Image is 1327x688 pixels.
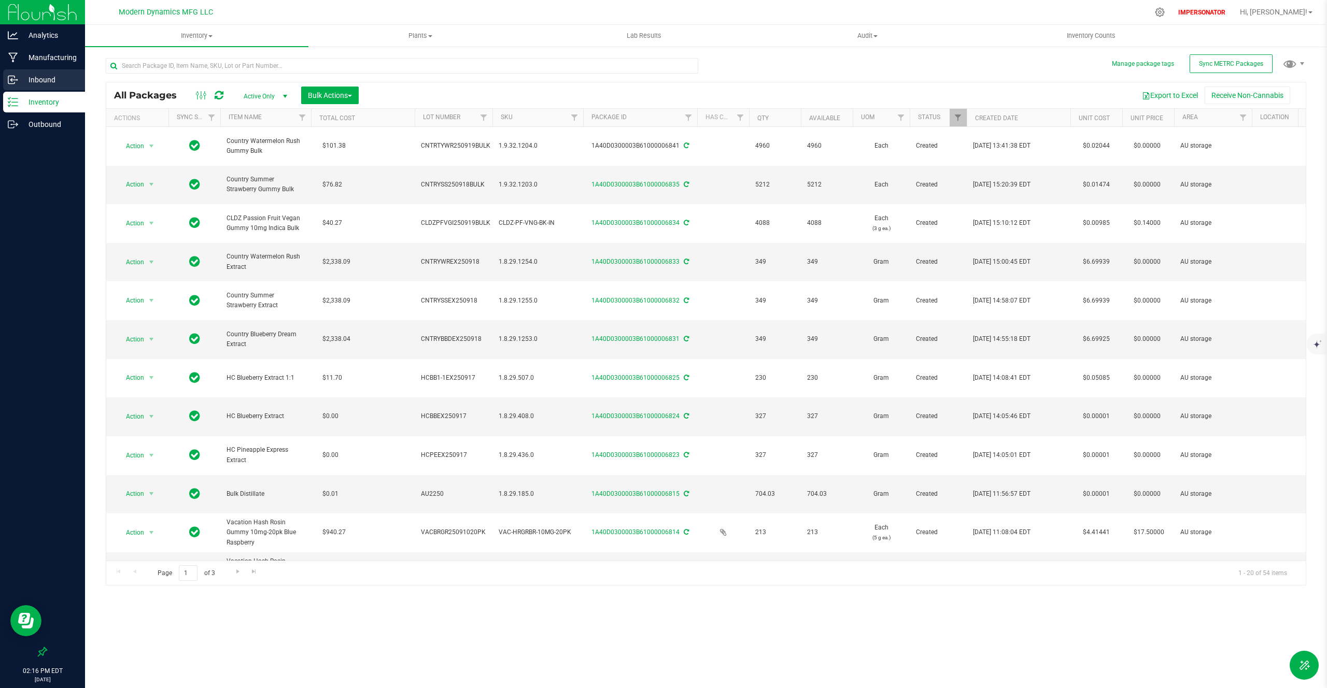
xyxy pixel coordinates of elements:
span: In Sync [189,370,200,385]
span: Action [117,409,145,424]
span: Sync from Compliance System [682,451,689,458]
span: [DATE] 14:08:41 EDT [973,373,1030,383]
span: Sync from Compliance System [682,181,689,188]
a: 1A40D0300003B61000006834 [591,219,680,226]
span: Each [859,213,904,233]
label: Pin the sidebar to full width on large screens [37,647,48,657]
span: CLDZ Passion Fruit Vegan Gummy 10mg Indica Bulk [227,213,305,233]
span: $11.70 [317,370,347,385]
span: Created [916,218,961,228]
button: Bulk Actions [301,87,359,104]
span: $2,338.04 [317,332,356,347]
span: AU storage [1180,141,1246,151]
span: Created [916,334,961,344]
td: $5.12699 [1070,552,1122,591]
span: Country Summer Strawberry Extract [227,291,305,310]
a: Filter [203,109,220,126]
span: 1.8.29.1253.0 [499,334,577,344]
span: $0.00 [317,409,344,424]
span: $76.82 [317,177,347,192]
span: 327 [807,450,846,460]
span: Created [916,180,961,190]
span: HCBB1-1EX250917 [421,373,486,383]
span: CLDZ-PF-VNG-BK-IN [499,218,577,228]
a: 1A40D0300003B61000006835 [591,181,680,188]
a: Filter [294,109,311,126]
td: $0.05085 [1070,359,1122,398]
inline-svg: Outbound [8,119,18,130]
span: All Packages [114,90,187,101]
span: 349 [755,257,795,267]
iframe: Resource center [10,605,41,636]
span: CLDZPFVGI250919BULK [421,218,490,228]
a: Unit Price [1131,114,1163,122]
span: In Sync [189,486,200,501]
span: 327 [807,411,846,421]
td: $0.00001 [1070,475,1122,514]
a: 1A40D0300003B61000006815 [591,490,680,497]
a: Inventory [85,25,308,47]
span: Created [916,489,961,499]
span: In Sync [189,177,200,192]
span: 1.8.29.185.0 [499,489,577,499]
span: Inventory [85,31,308,40]
span: Each [859,180,904,190]
span: 349 [755,296,795,306]
button: Toggle Menu [1290,651,1319,680]
span: Sync METRC Packages [1199,60,1263,67]
span: AU storage [1180,527,1246,537]
p: Inbound [18,74,80,86]
span: 349 [807,296,846,306]
p: (5 g ea.) [859,533,904,542]
span: select [145,409,158,424]
span: 1 - 20 of 54 items [1230,565,1295,581]
span: Audit [756,31,979,40]
a: Filter [566,109,583,126]
span: Sync from Compliance System [682,258,689,265]
span: Sync from Compliance System [682,374,689,381]
a: Lot Number [423,113,460,121]
span: 1.8.29.1254.0 [499,257,577,267]
span: 1.9.32.1203.0 [499,180,577,190]
a: Sync Status [177,113,217,121]
span: $0.00000 [1128,254,1166,269]
td: $6.69939 [1070,281,1122,320]
span: Gram [859,411,904,421]
span: Vacation Hash Rosin Gummy 10mg-20pk Blue Raspberry [227,518,305,548]
span: Each [859,523,904,542]
span: 704.03 [807,489,846,499]
td: $0.00001 [1070,436,1122,475]
a: 1A40D0300003B61000006825 [591,374,680,381]
a: Inventory Counts [979,25,1203,47]
span: Action [117,139,145,153]
span: [DATE] 14:05:01 EDT [973,450,1030,460]
span: Created [916,411,961,421]
a: Plants [308,25,532,47]
span: AU storage [1180,257,1246,267]
span: $0.00000 [1128,370,1166,385]
span: 704.03 [755,489,795,499]
span: AU storage [1180,218,1246,228]
span: Vacation Hash Rosin Gummy 10mg-20pk Peach Ring [227,556,305,586]
span: Bulk Actions [308,91,352,99]
span: select [145,216,158,231]
td: $0.00001 [1070,397,1122,436]
span: $0.00000 [1128,177,1166,192]
span: In Sync [189,293,200,308]
button: Export to Excel [1135,87,1205,104]
td: $4.41441 [1070,513,1122,552]
div: 1A40D0300003B61000006841 [582,141,699,151]
span: 213 [755,527,795,537]
td: $6.69939 [1070,243,1122,282]
span: 327 [755,411,795,421]
a: Area [1182,113,1198,121]
p: (3 g ea.) [859,223,904,233]
a: Item Name [229,113,262,121]
a: 1A40D0300003B61000006823 [591,451,680,458]
span: Each [859,141,904,151]
span: VACBRGR25091020PK [421,527,486,537]
span: select [145,255,158,269]
a: Go to the next page [230,565,245,579]
span: 349 [755,334,795,344]
span: Action [117,370,145,385]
